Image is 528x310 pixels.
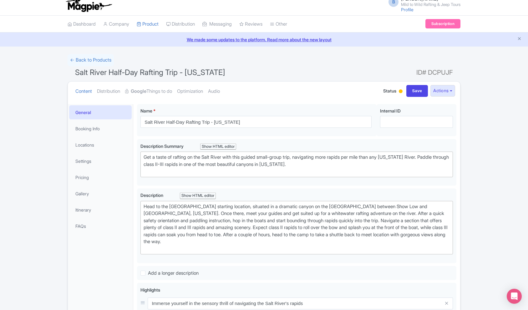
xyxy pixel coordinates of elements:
[69,203,132,217] a: Itinerary
[270,16,287,33] a: Other
[69,105,132,119] a: General
[140,143,185,149] span: Description Summary
[68,16,96,33] a: Dashboard
[144,203,450,252] div: Head to the [GEOGRAPHIC_DATA] starting location, situated in a dramatic canyon on the [GEOGRAPHIC...
[69,122,132,136] a: Booking Info
[4,36,524,43] a: We made some updates to the platform. Read more about the new layout
[144,154,450,175] div: Get a taste of rafting on the Salt River with this guided small-group trip, navigating more rapid...
[401,2,460,7] small: Mild to Wild Rafting & Jeep Tours
[69,154,132,168] a: Settings
[416,66,453,79] span: ID# DCPUJF
[401,7,414,12] a: Profile
[137,16,159,33] a: Product
[148,270,199,276] span: Add a longer description
[180,192,216,199] div: Show HTML editor
[125,82,172,101] a: GoogleThings to do
[507,289,522,304] div: Open Intercom Messenger
[75,68,225,77] span: Salt River Half-Day Rafting Trip - [US_STATE]
[517,36,522,43] button: Close announcement
[383,87,396,94] span: Status
[140,287,160,292] span: Highlights
[69,219,132,233] a: FAQs
[103,16,129,33] a: Company
[200,143,236,150] div: Show HTML editor
[239,16,262,33] a: Reviews
[398,87,404,97] div: Building
[208,82,220,101] a: Audio
[140,192,164,198] span: Description
[425,19,460,28] a: Subscription
[69,187,132,201] a: Gallery
[406,85,428,97] input: Save
[380,108,401,113] span: Internal ID
[75,82,92,101] a: Content
[97,82,120,101] a: Distribution
[177,82,203,101] a: Optimization
[69,170,132,184] a: Pricing
[69,138,132,152] a: Locations
[430,85,455,97] button: Actions
[140,108,152,113] span: Name
[68,54,114,66] a: ← Back to Products
[131,88,146,95] strong: Google
[166,16,195,33] a: Distribution
[202,16,232,33] a: Messaging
